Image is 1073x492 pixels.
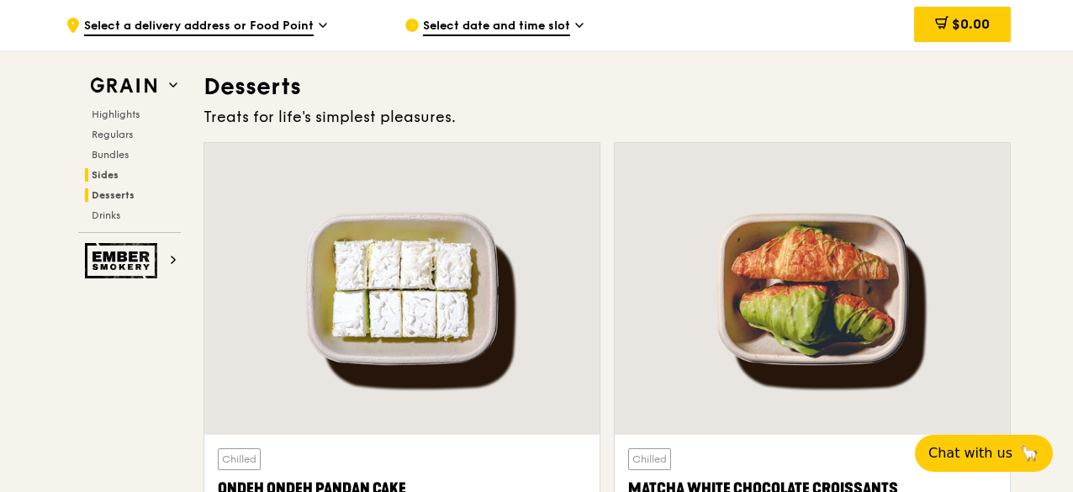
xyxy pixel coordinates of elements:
[928,443,1012,463] span: Chat with us
[92,129,133,140] span: Regulars
[85,71,162,101] img: Grain web logo
[218,448,261,470] div: Chilled
[1019,443,1039,463] span: 🦙
[203,71,1011,102] h3: Desserts
[92,149,129,161] span: Bundles
[85,243,162,278] img: Ember Smokery web logo
[952,16,990,32] span: $0.00
[84,18,314,36] span: Select a delivery address or Food Point
[423,18,570,36] span: Select date and time slot
[92,209,120,221] span: Drinks
[628,448,671,470] div: Chilled
[203,105,1011,129] div: Treats for life's simplest pleasures.
[92,169,119,181] span: Sides
[915,435,1053,472] button: Chat with us🦙
[92,108,140,120] span: Highlights
[92,189,135,201] span: Desserts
